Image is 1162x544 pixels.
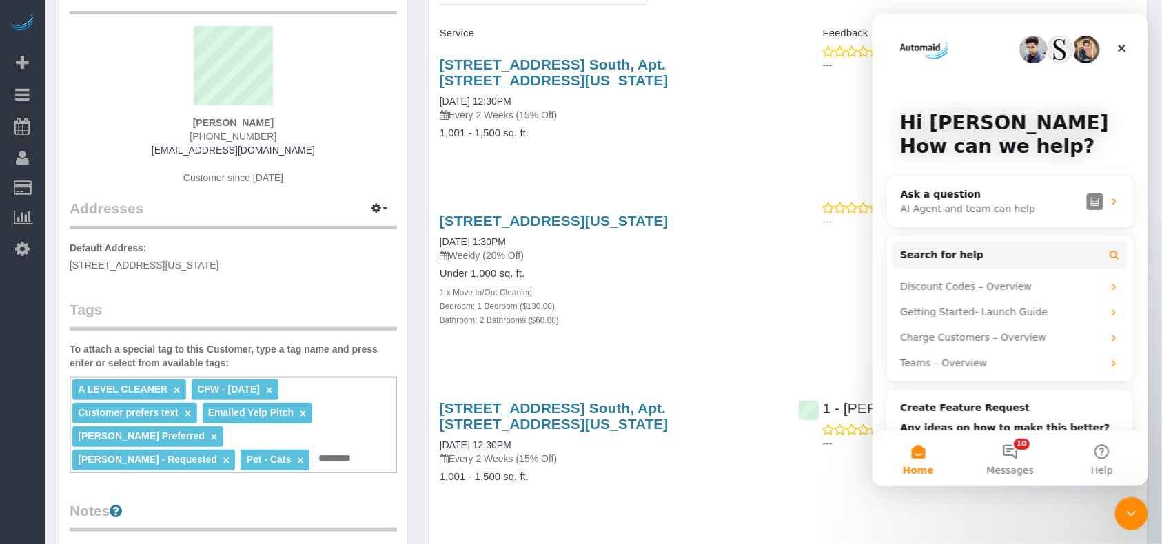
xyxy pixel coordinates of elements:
[799,28,1137,39] h4: Feedback
[185,408,191,419] a: ×
[152,145,315,156] a: [EMAIL_ADDRESS][DOMAIN_NAME]
[823,59,1137,72] p: ---
[1115,497,1148,530] iframe: Intercom live chat
[70,241,147,255] label: Default Address:
[440,302,555,311] small: Bedroom: 1 Bedroom ($130.00)
[440,236,506,247] a: [DATE] 1:30PM
[440,108,778,122] p: Every 2 Weeks (15% Off)
[174,384,180,396] a: ×
[208,407,294,418] span: Emailed Yelp Pitch
[247,454,292,465] span: Pet - Cats
[70,501,397,532] legend: Notes
[78,384,167,395] span: A LEVEL CLEANER
[440,288,532,297] small: 1 x Move In/Out Cleaning
[440,400,669,432] a: [STREET_ADDRESS] South, Apt. [STREET_ADDRESS][US_STATE]
[440,439,511,450] a: [DATE] 12:30PM
[190,131,276,142] span: [PHONE_NUMBER]
[873,14,1148,486] iframe: Intercom live chat
[440,28,778,39] h4: Service
[297,454,303,466] a: ×
[197,384,260,395] span: CFW - [DATE]
[266,384,272,396] a: ×
[70,300,397,331] legend: Tags
[78,430,205,441] span: [PERSON_NAME] Preferred
[440,315,559,325] small: Bathroom: 2 Bathrooms ($60.00)
[440,127,778,139] h4: 1,001 - 1,500 sq. ft.
[440,213,669,229] a: [STREET_ADDRESS][US_STATE]
[78,454,216,465] span: [PERSON_NAME] - Requested
[440,471,778,483] h4: 1,001 - 1,500 sq. ft.
[440,56,669,88] a: [STREET_ADDRESS] South, Apt. [STREET_ADDRESS][US_STATE]
[440,249,778,262] p: Weekly (20% Off)
[300,408,306,419] a: ×
[440,452,778,465] p: Every 2 Weeks (15% Off)
[823,437,1137,450] p: ---
[193,117,274,128] strong: [PERSON_NAME]
[211,431,217,443] a: ×
[70,342,397,370] label: To attach a special tag to this Customer, type a tag name and press enter or select from availabl...
[440,96,511,107] a: [DATE] 12:30PM
[70,260,219,271] span: [STREET_ADDRESS][US_STATE]
[440,268,778,280] h4: Under 1,000 sq. ft.
[183,172,283,183] span: Customer since [DATE]
[8,14,36,33] img: Automaid Logo
[823,215,1137,229] p: ---
[223,454,230,466] a: ×
[78,407,179,418] span: Customer prefers text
